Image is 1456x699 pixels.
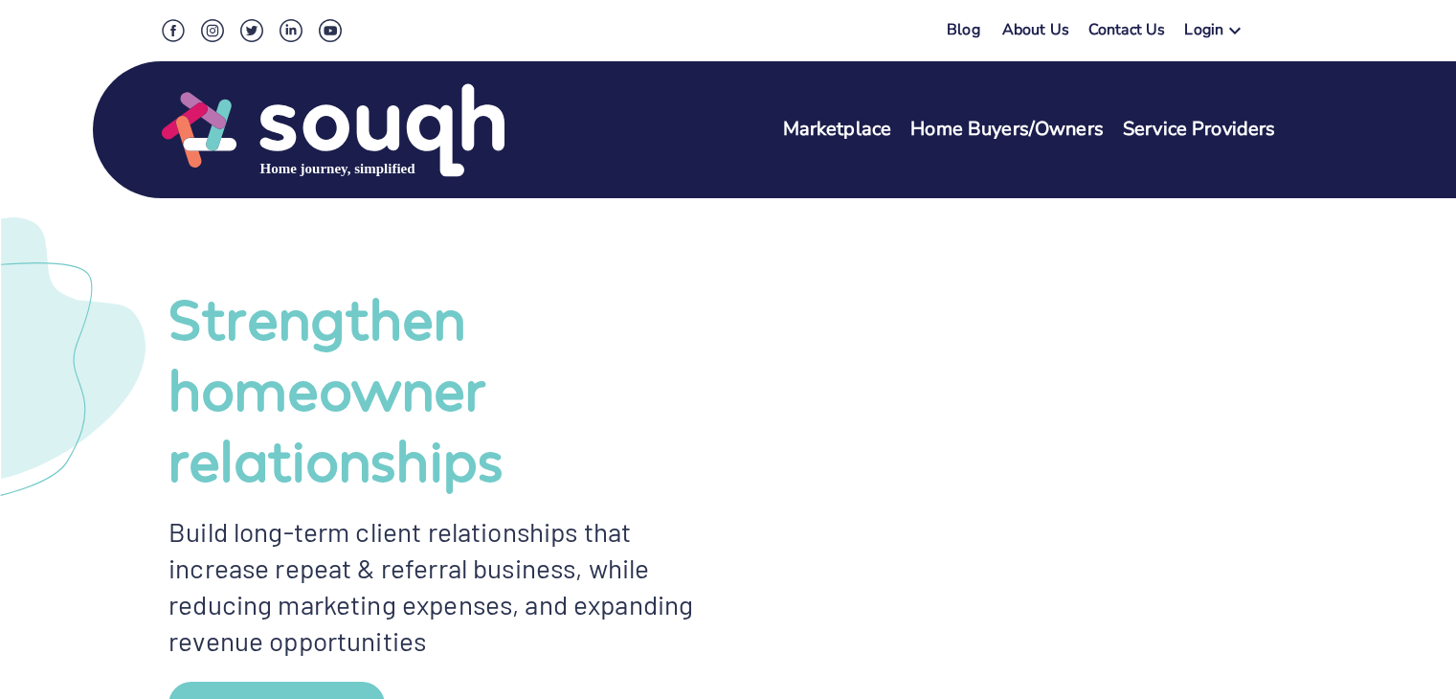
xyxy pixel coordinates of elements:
img: LinkedIn Social Icon [280,19,302,42]
div: Strengthen homeowner relationships [168,282,728,494]
img: Souqh Logo [162,81,504,179]
a: Contact Us [1088,19,1166,47]
img: Instagram Social Icon [201,19,224,42]
img: Facebook Social Icon [162,19,185,42]
img: Twitter Social Icon [240,19,263,42]
a: Service Providers [1123,116,1276,144]
iframe: Souqh: The Ultimate Realtor Collaboration Platform for Seamless Homeowner Journeys! [745,286,1271,652]
a: About Us [1002,19,1069,47]
div: Build long-term client relationships that increase repeat & referral business, while reducing mar... [168,513,728,659]
a: Home Buyers/Owners [910,116,1104,144]
a: Blog [947,19,980,40]
a: Marketplace [783,116,892,144]
div: Login [1184,19,1223,47]
img: Youtube Social Icon [319,19,342,42]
